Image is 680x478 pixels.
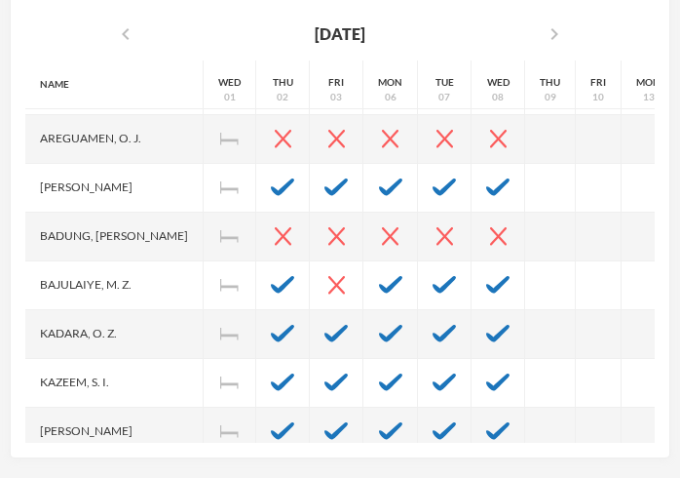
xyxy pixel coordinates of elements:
div: 06 [385,90,397,104]
div: Independence Day [204,408,256,457]
div: Badung, [PERSON_NAME] [25,213,204,261]
div: Bajulaiye, M. Z. [25,261,204,310]
div: Kazeem, S. I. [25,359,204,408]
i: chevron_right [543,22,566,46]
div: [PERSON_NAME] [25,164,204,213]
i: chevron_left [114,22,137,46]
div: Independence Day [204,164,256,213]
div: 02 [277,90,288,104]
div: Independence Day [204,359,256,408]
div: Thu [540,75,560,90]
div: Tue [435,75,454,90]
div: 03 [330,90,342,104]
div: Independence Day [204,115,256,164]
div: 10 [592,90,604,104]
div: 09 [545,90,556,104]
div: Kadara, O. Z. [25,310,204,359]
div: 13 [643,90,655,104]
div: Independence Day [204,213,256,261]
div: Mon [636,75,661,90]
div: 01 [224,90,236,104]
div: Independence Day [204,310,256,359]
div: Wed [218,75,241,90]
div: [DATE] [315,22,365,46]
div: Name [25,60,204,109]
div: [PERSON_NAME] [25,408,204,457]
div: Thu [273,75,293,90]
div: Areguamen, O. J. [25,115,204,164]
div: 08 [492,90,504,104]
div: Wed [487,75,510,90]
div: 07 [438,90,450,104]
div: Fri [328,75,344,90]
div: Independence Day [204,261,256,310]
div: Mon [378,75,402,90]
div: Fri [590,75,606,90]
